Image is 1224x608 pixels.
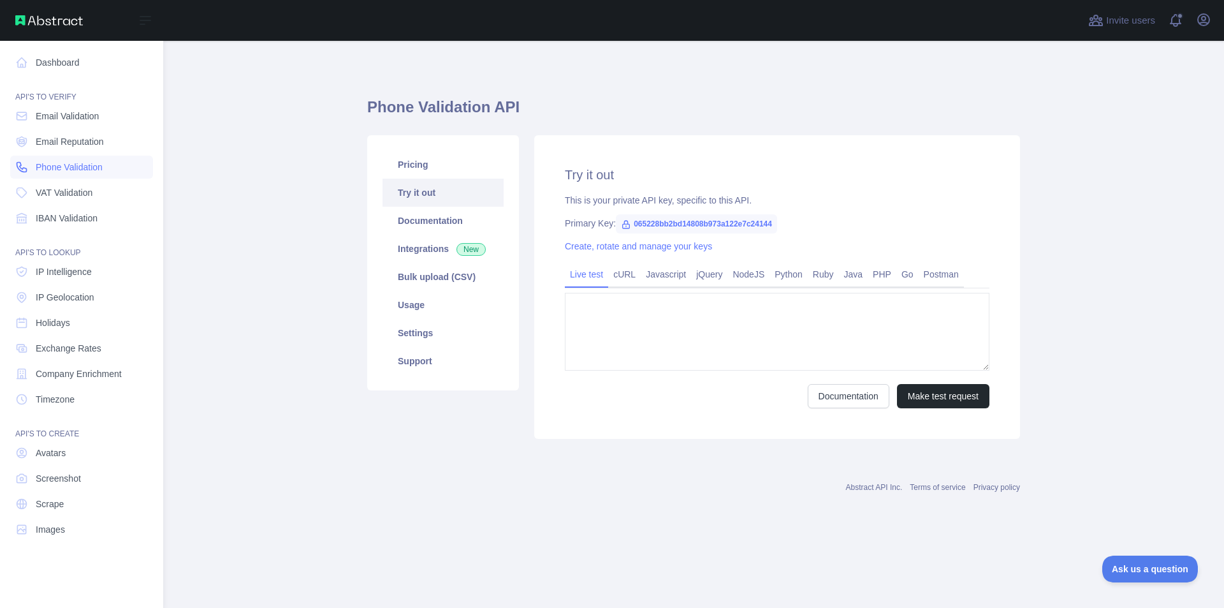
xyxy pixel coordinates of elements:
[36,367,122,380] span: Company Enrichment
[808,384,889,408] a: Documentation
[36,393,75,406] span: Timezone
[565,194,989,207] div: This is your private API key, specific to this API.
[382,347,504,375] a: Support
[919,264,964,285] a: Postman
[846,483,903,492] a: Abstract API Inc.
[10,518,153,541] a: Images
[868,264,896,285] a: PHP
[769,264,808,285] a: Python
[839,264,868,285] a: Java
[10,156,153,179] a: Phone Validation
[367,97,1020,128] h1: Phone Validation API
[565,264,608,285] a: Live test
[910,483,965,492] a: Terms of service
[36,212,98,225] span: IBAN Validation
[896,264,919,285] a: Go
[36,498,64,510] span: Scrape
[36,110,99,122] span: Email Validation
[382,179,504,207] a: Try it out
[897,384,989,408] button: Make test request
[382,235,504,263] a: Integrations New
[1102,556,1198,582] iframe: Toggle Customer Support
[36,161,103,174] span: Phone Validation
[10,362,153,385] a: Company Enrichment
[382,207,504,235] a: Documentation
[10,337,153,360] a: Exchange Rates
[10,77,153,102] div: API'S TO VERIFY
[36,523,65,536] span: Images
[10,441,153,464] a: Avatars
[382,319,504,347] a: Settings
[10,181,153,204] a: VAT Validation
[10,105,153,128] a: Email Validation
[10,260,153,283] a: IP Intelligence
[10,493,153,515] a: Scrape
[10,413,153,439] div: API'S TO CREATE
[1106,13,1155,28] span: Invite users
[10,286,153,309] a: IP Geolocation
[10,207,153,230] a: IBAN Validation
[727,264,769,285] a: NodeJS
[616,214,777,234] span: 065228bb2bd14808b973a122e7c24144
[565,166,989,184] h2: Try it out
[1086,10,1158,31] button: Invite users
[456,243,486,256] span: New
[36,135,104,148] span: Email Reputation
[382,151,504,179] a: Pricing
[10,311,153,334] a: Holidays
[36,291,94,304] span: IP Geolocation
[36,342,101,355] span: Exchange Rates
[382,263,504,291] a: Bulk upload (CSV)
[565,217,989,230] div: Primary Key:
[691,264,727,285] a: jQuery
[808,264,839,285] a: Ruby
[10,388,153,411] a: Timezone
[36,265,92,278] span: IP Intelligence
[36,472,81,485] span: Screenshot
[641,264,691,285] a: Javascript
[10,467,153,490] a: Screenshot
[36,447,66,459] span: Avatars
[10,130,153,153] a: Email Reputation
[608,264,641,285] a: cURL
[10,232,153,258] div: API'S TO LOOKUP
[565,241,712,251] a: Create, rotate and manage your keys
[382,291,504,319] a: Usage
[36,186,92,199] span: VAT Validation
[973,483,1020,492] a: Privacy policy
[36,316,70,329] span: Holidays
[15,15,83,26] img: Abstract API
[10,51,153,74] a: Dashboard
